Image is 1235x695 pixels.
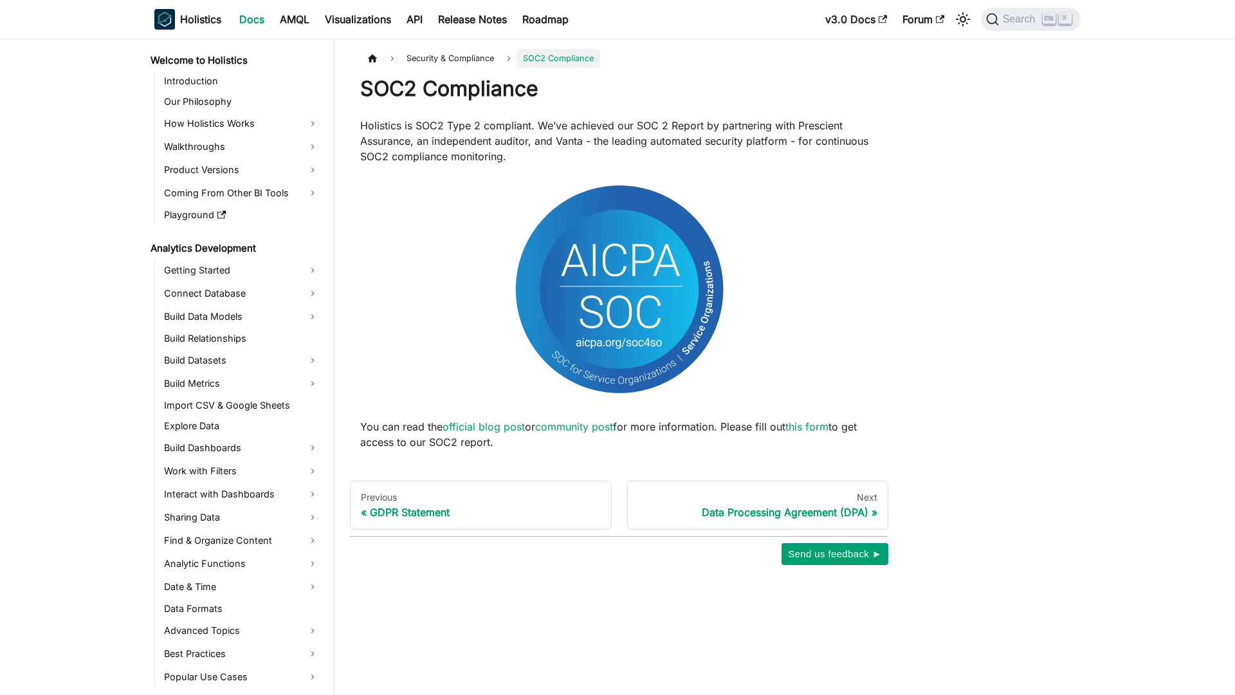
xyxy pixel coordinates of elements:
[638,492,878,503] div: Next
[147,239,323,257] a: Analytics Development
[350,481,888,530] nav: Docs pages
[180,12,221,27] b: Holistics
[160,461,323,481] a: Work with Filters
[895,9,952,30] a: Forum
[160,507,323,528] a: Sharing Data
[350,481,612,530] a: PreviousGDPR Statement
[160,350,323,371] a: Build Datasets
[535,420,613,433] a: community post
[627,481,889,530] a: NextData Processing Agreement (DPA)
[443,420,525,433] a: official blog post
[160,260,323,281] a: Getting Started
[160,577,323,597] a: Date & Time
[160,72,323,90] a: Introduction
[160,553,323,574] a: Analytic Functions
[638,506,878,519] div: Data Processing Agreement (DPA)
[360,49,878,68] nav: Breadcrumbs
[999,14,1043,25] span: Search
[517,49,600,68] span: SOC2 Compliance
[785,420,828,433] a: this form
[400,49,500,68] span: Security & Compliance
[317,9,399,30] a: Visualizations
[515,9,576,30] a: Roadmap
[953,9,973,30] button: Switch between dark and light mode (currently light mode)
[160,160,323,180] a: Product Versions
[160,600,323,618] a: Data Formats
[160,417,323,435] a: Explore Data
[160,136,323,157] a: Walkthroughs
[160,373,323,394] a: Build Metrics
[160,530,323,551] a: Find & Organize Content
[160,438,323,458] a: Build Dashboards
[160,329,323,347] a: Build Relationships
[160,396,323,414] a: Import CSV & Google Sheets
[360,118,878,164] p: Holistics is SOC2 Type 2 compliant. We’ve achieved our SOC 2 Report by partnering with Prescient ...
[160,183,323,203] a: Coming From Other BI Tools
[361,506,601,519] div: GDPR Statement
[430,9,515,30] a: Release Notes
[160,93,323,111] a: Our Philosophy
[360,419,878,450] p: You can read the or for more information. Please fill out to get access to our SOC2 report.
[160,206,323,224] a: Playground
[160,644,323,664] a: Best Practices
[272,9,317,30] a: AMQL
[232,9,272,30] a: Docs
[154,9,221,30] a: HolisticsHolistics
[1059,13,1072,24] kbd: K
[160,484,323,505] a: Interact with Dashboards
[160,283,323,304] a: Connect Database
[981,8,1081,31] button: Search (Ctrl+K)
[147,51,323,69] a: Welcome to Holistics
[142,39,334,695] nav: Docs sidebar
[160,667,323,687] a: Popular Use Cases
[160,620,323,641] a: Advanced Topics
[360,76,878,102] h1: SOC2 Compliance
[160,113,323,134] a: How Holistics Works
[788,546,882,562] span: Send us feedback ►
[361,492,601,503] div: Previous
[399,9,430,30] a: API
[782,543,888,565] button: Send us feedback ►
[360,49,385,68] a: Home page
[818,9,895,30] a: v3.0 Docs
[154,9,175,30] img: Holistics
[160,306,323,327] a: Build Data Models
